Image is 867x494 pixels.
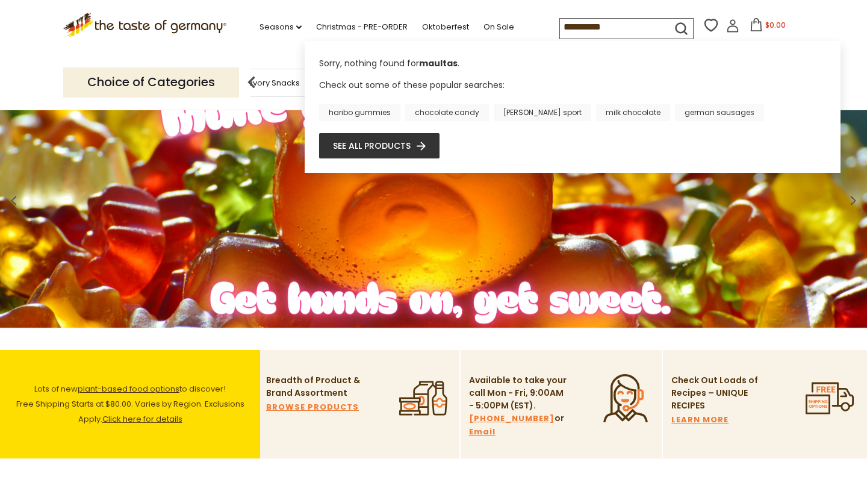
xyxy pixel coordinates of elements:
a: See all products [333,139,426,152]
a: BROWSE PRODUCTS [266,401,359,414]
a: On Sale [483,20,514,34]
a: Email [469,425,496,439]
p: Choice of Categories [63,67,239,97]
img: previous arrow [240,70,264,95]
a: Savory Snacks [243,78,300,87]
a: plant-based food options [78,383,179,395]
a: Seasons [259,20,302,34]
p: Available to take your call Mon - Fri, 9:00AM - 5:00PM (EST). or [469,374,568,439]
span: $0.00 [765,20,786,30]
a: [PERSON_NAME] sport [494,104,591,121]
a: LEARN MORE [671,413,729,427]
b: maultas [419,57,458,69]
p: Breadth of Product & Brand Assortment [266,374,365,399]
span: Lots of new to discover! Free Shipping Starts at $80.00. Varies by Region. Exclusions Apply. [16,383,244,425]
a: [PHONE_NUMBER] [469,412,555,425]
a: milk chocolate [596,104,670,121]
a: chocolate candy [405,104,489,121]
div: Sorry, nothing found for . [319,57,826,78]
p: Check Out Loads of Recipes – UNIQUE RECIPES [671,374,759,412]
a: german sausages [675,104,764,121]
button: $0.00 [742,18,793,36]
div: Instant Search Results [305,41,841,173]
a: Click here for details [102,413,182,425]
a: Oktoberfest [422,20,469,34]
a: haribo gummies [319,104,400,121]
a: Christmas - PRE-ORDER [316,20,408,34]
div: Check out some of these popular searches: [319,78,826,121]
